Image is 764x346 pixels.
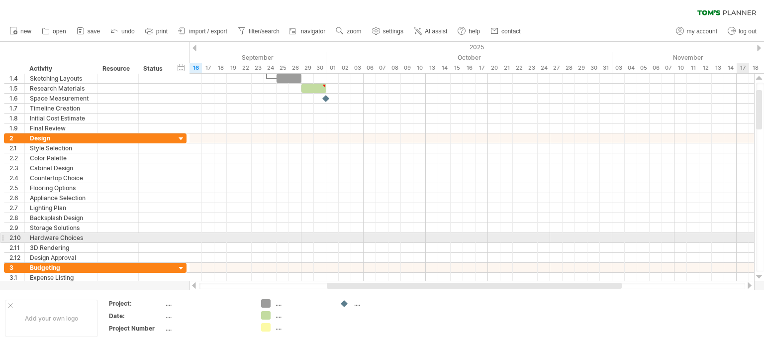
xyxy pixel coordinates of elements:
[9,74,24,83] div: 1.4
[7,25,34,38] a: new
[401,63,413,73] div: Thursday, 9 October 2025
[143,64,165,74] div: Status
[575,63,587,73] div: Wednesday, 29 October 2025
[426,63,438,73] div: Monday, 13 October 2025
[739,28,757,35] span: log out
[9,163,24,173] div: 2.3
[500,63,513,73] div: Tuesday, 21 October 2025
[30,84,93,93] div: Research Materials
[339,63,351,73] div: Thursday, 2 October 2025
[600,63,612,73] div: Friday, 31 October 2025
[451,63,463,73] div: Wednesday, 15 October 2025
[326,63,339,73] div: Wednesday, 1 October 2025
[30,163,93,173] div: Cabinet Design
[39,25,69,38] a: open
[9,253,24,262] div: 2.12
[413,63,426,73] div: Friday, 10 October 2025
[29,64,92,74] div: Activity
[264,63,277,73] div: Wednesday, 24 September 2025
[9,104,24,113] div: 1.7
[538,63,550,73] div: Friday, 24 October 2025
[563,63,575,73] div: Tuesday, 28 October 2025
[9,233,24,242] div: 2.10
[455,25,483,38] a: help
[109,299,164,308] div: Project:
[383,28,403,35] span: settings
[276,311,330,320] div: ....
[388,63,401,73] div: Wednesday, 8 October 2025
[30,94,93,103] div: Space Measurement
[289,63,301,73] div: Friday, 26 September 2025
[650,63,662,73] div: Thursday, 6 November 2025
[9,213,24,223] div: 2.8
[9,243,24,252] div: 2.11
[314,63,326,73] div: Tuesday, 30 September 2025
[9,143,24,153] div: 2.1
[30,193,93,203] div: Appliance Selection
[30,143,93,153] div: Style Selection
[30,74,93,83] div: Sketching Layouts
[30,173,93,183] div: Countertop Choice
[501,28,521,35] span: contact
[364,63,376,73] div: Monday, 6 October 2025
[469,28,480,35] span: help
[9,263,24,272] div: 3
[74,25,103,38] a: save
[587,63,600,73] div: Thursday, 30 October 2025
[30,123,93,133] div: Final Review
[166,324,249,333] div: ....
[687,63,699,73] div: Tuesday, 11 November 2025
[687,28,717,35] span: my account
[156,28,168,35] span: print
[287,25,328,38] a: navigator
[109,324,164,333] div: Project Number
[9,223,24,232] div: 2.9
[227,63,239,73] div: Friday, 19 September 2025
[30,133,93,143] div: Design
[102,64,133,74] div: Resource
[166,299,249,308] div: ....
[411,25,450,38] a: AI assist
[30,223,93,232] div: Storage Solutions
[463,63,476,73] div: Thursday, 16 October 2025
[425,28,447,35] span: AI assist
[121,28,135,35] span: undo
[276,323,330,332] div: ....
[30,253,93,262] div: Design Approval
[724,63,737,73] div: Friday, 14 November 2025
[202,63,214,73] div: Wednesday, 17 September 2025
[143,25,171,38] a: print
[301,28,325,35] span: navigator
[239,63,252,73] div: Monday, 22 September 2025
[166,312,249,320] div: ....
[9,94,24,103] div: 1.6
[20,28,31,35] span: new
[9,273,24,282] div: 3.1
[376,63,388,73] div: Tuesday, 7 October 2025
[277,63,289,73] div: Thursday, 25 September 2025
[276,299,330,308] div: ....
[476,63,488,73] div: Friday, 17 October 2025
[488,63,500,73] div: Monday, 20 October 2025
[351,63,364,73] div: Friday, 3 October 2025
[214,63,227,73] div: Thursday, 18 September 2025
[30,273,93,282] div: Expense Listing
[438,63,451,73] div: Tuesday, 14 October 2025
[612,63,625,73] div: Monday, 3 November 2025
[9,123,24,133] div: 1.9
[637,63,650,73] div: Wednesday, 5 November 2025
[190,63,202,73] div: Tuesday, 16 September 2025
[235,25,283,38] a: filter/search
[333,25,364,38] a: zoom
[550,63,563,73] div: Monday, 27 October 2025
[189,28,227,35] span: import / export
[712,63,724,73] div: Thursday, 13 November 2025
[9,173,24,183] div: 2.4
[9,193,24,203] div: 2.6
[252,63,264,73] div: Tuesday, 23 September 2025
[53,52,326,63] div: September 2025
[326,52,612,63] div: October 2025
[249,28,280,35] span: filter/search
[370,25,406,38] a: settings
[53,28,66,35] span: open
